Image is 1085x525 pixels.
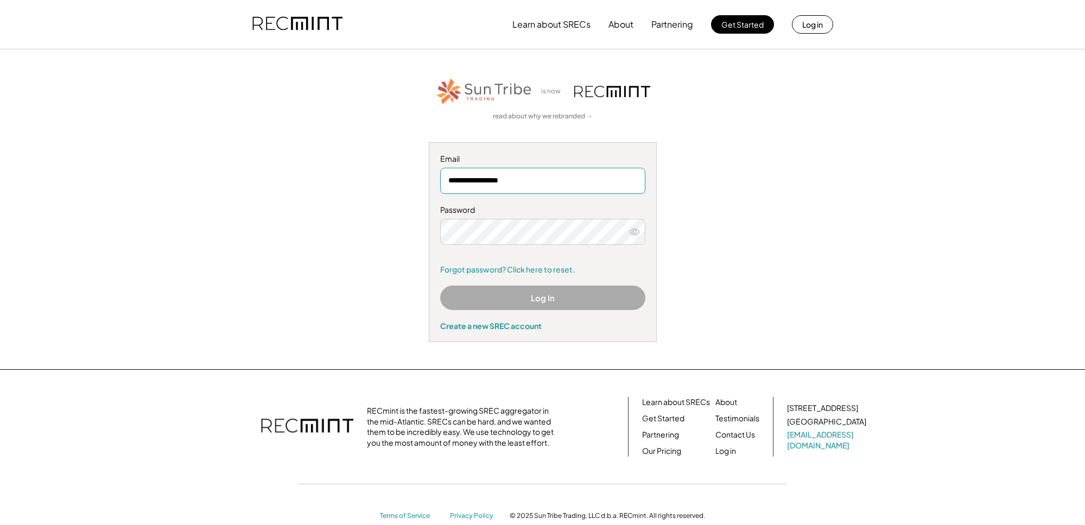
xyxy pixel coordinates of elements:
[440,154,645,165] div: Email
[642,429,679,440] a: Partnering
[440,205,645,216] div: Password
[787,403,858,414] div: [STREET_ADDRESS]
[642,413,684,424] a: Get Started
[440,286,645,310] button: Log In
[792,15,833,34] button: Log in
[512,14,591,35] button: Learn about SRECs
[715,413,759,424] a: Testimonials
[608,14,633,35] button: About
[440,321,645,331] div: Create a new SREC account
[440,264,645,275] a: Forgot password? Click here to reset.
[787,416,866,427] div: [GEOGRAPHIC_DATA]
[642,397,710,408] a: Learn about SRECs
[510,511,705,520] div: © 2025 Sun Tribe Trading, LLC d.b.a. RECmint. All rights reserved.
[574,86,650,97] img: recmint-logotype%403x.png
[538,87,569,96] div: is now
[642,446,681,457] a: Our Pricing
[787,429,868,451] a: [EMAIL_ADDRESS][DOMAIN_NAME]
[715,397,737,408] a: About
[367,406,560,448] div: RECmint is the fastest-growing SREC aggregator in the mid-Atlantic. SRECs can be hard, and we wan...
[715,446,736,457] a: Log in
[711,15,774,34] button: Get Started
[493,112,593,121] a: read about why we rebranded →
[380,511,440,521] a: Terms of Service
[715,429,755,440] a: Contact Us
[435,77,533,106] img: STT_Horizontal_Logo%2B-%2BColor.png
[450,511,499,521] a: Privacy Policy
[651,14,693,35] button: Partnering
[252,6,342,43] img: recmint-logotype%403x.png
[261,408,353,446] img: recmint-logotype%403x.png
